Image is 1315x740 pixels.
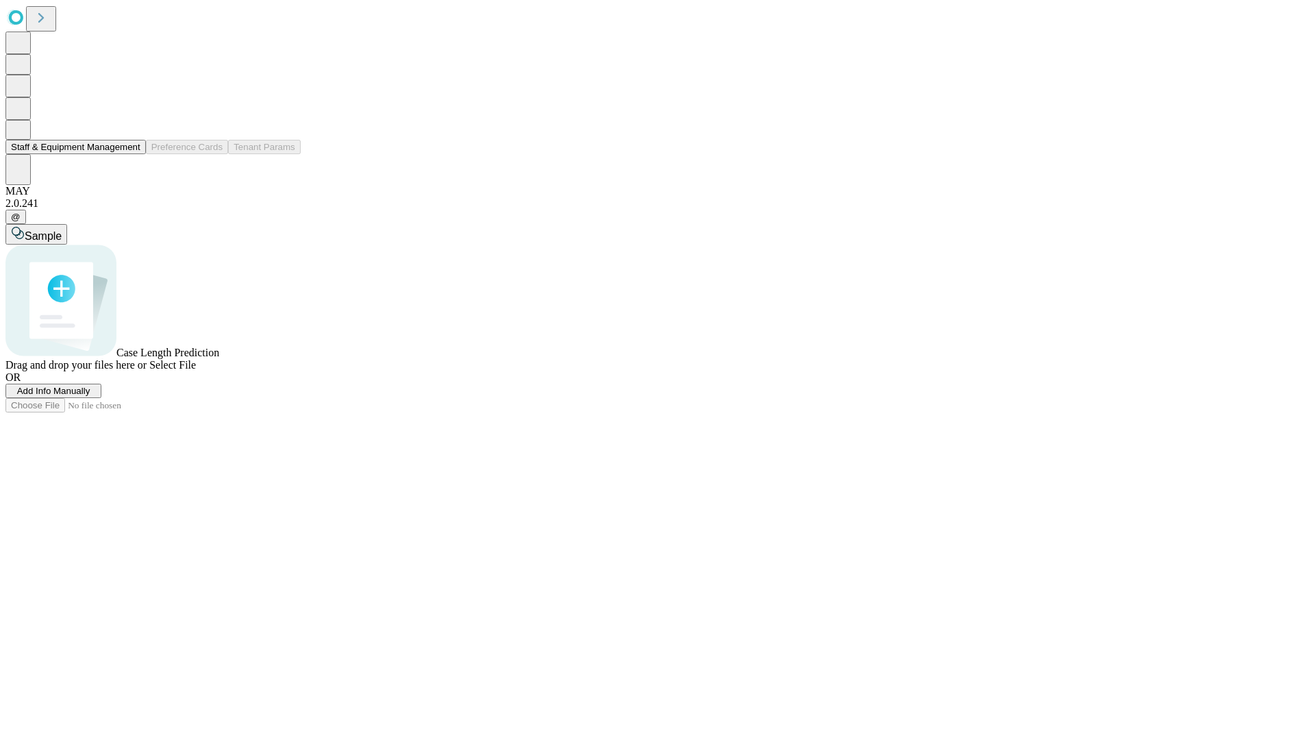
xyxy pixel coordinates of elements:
span: Select File [149,359,196,371]
div: MAY [5,185,1310,197]
span: Drag and drop your files here or [5,359,147,371]
button: Sample [5,224,67,245]
span: Sample [25,230,62,242]
span: OR [5,371,21,383]
span: @ [11,212,21,222]
span: Case Length Prediction [116,347,219,358]
span: Add Info Manually [17,386,90,396]
button: Tenant Params [228,140,301,154]
button: Add Info Manually [5,384,101,398]
button: @ [5,210,26,224]
div: 2.0.241 [5,197,1310,210]
button: Staff & Equipment Management [5,140,146,154]
button: Preference Cards [146,140,228,154]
